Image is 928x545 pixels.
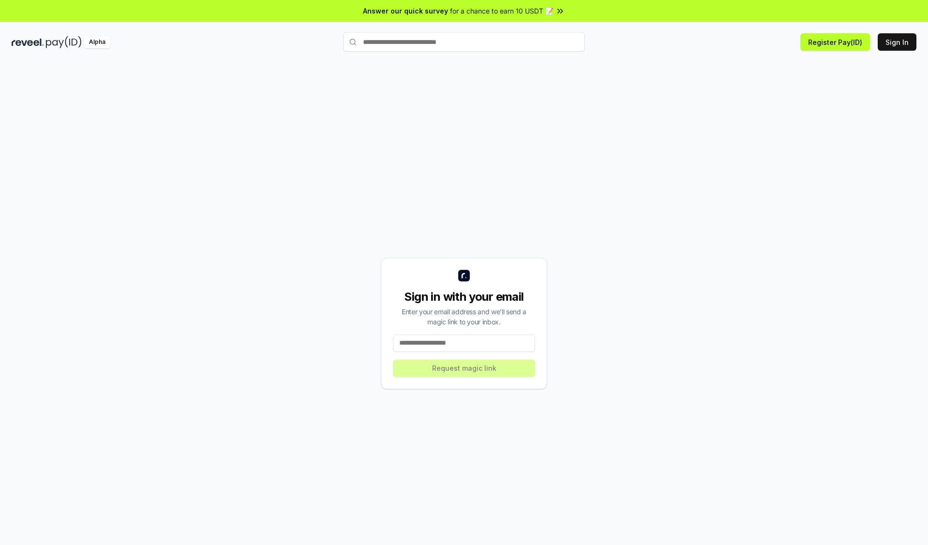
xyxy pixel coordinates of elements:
span: Answer our quick survey [363,6,448,16]
div: Sign in with your email [393,289,535,305]
img: logo_small [458,270,470,281]
button: Register Pay(ID) [800,33,870,51]
div: Enter your email address and we’ll send a magic link to your inbox. [393,307,535,327]
img: pay_id [46,36,82,48]
div: Alpha [84,36,111,48]
span: for a chance to earn 10 USDT 📝 [450,6,553,16]
button: Sign In [878,33,916,51]
img: reveel_dark [12,36,44,48]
